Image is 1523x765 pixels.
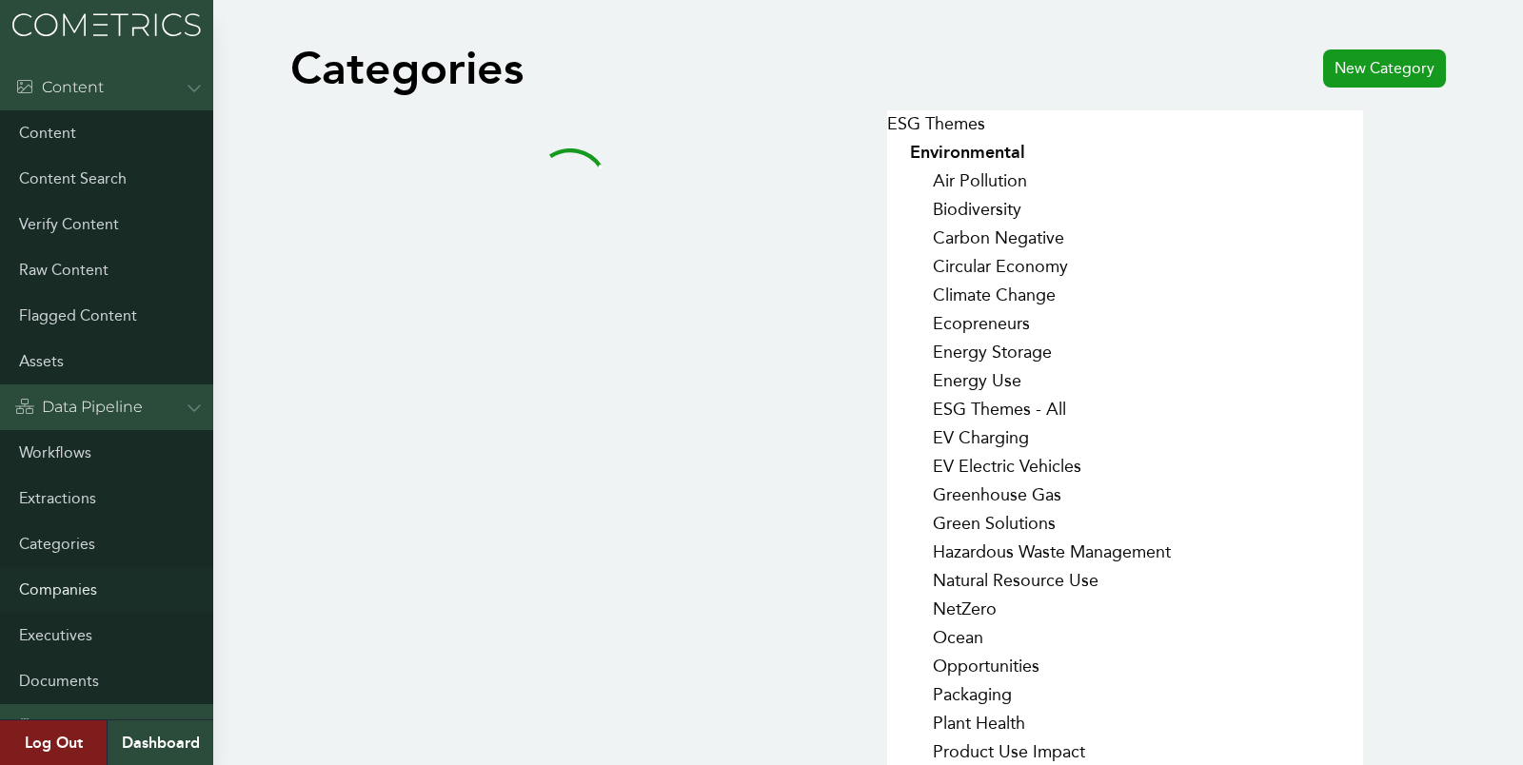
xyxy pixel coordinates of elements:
a: Energy Use [887,370,1021,391]
h1: Categories [290,46,524,91]
a: EV Charging [887,427,1029,448]
a: Ecopreneurs [887,313,1030,334]
a: Green Solutions [887,513,1056,534]
a: Hazardous Waste Management [887,541,1171,562]
a: Circular Economy [887,256,1068,277]
a: Energy Storage [887,342,1052,363]
a: ESG Themes [887,113,985,134]
a: Carbon Negative [887,227,1064,248]
a: Product Use Impact [887,741,1085,762]
a: Greenhouse Gas [887,484,1061,505]
div: Content [15,76,104,99]
svg: audio-loading [532,148,608,225]
a: Climate Change [887,284,1056,305]
a: Biodiversity [887,199,1021,220]
a: Natural Resource Use [887,570,1098,591]
a: Environmental [887,142,1025,163]
a: Dashboard [107,720,213,765]
a: Plant Health [887,713,1025,734]
div: Admin [15,716,93,738]
a: NetZero [887,598,997,619]
a: EV Electric Vehicles [887,456,1081,477]
a: Ocean [887,627,983,648]
a: Opportunities [887,656,1039,677]
a: ESG Themes - All [887,399,1066,420]
a: Packaging [887,684,1012,705]
a: Air Pollution [887,170,1027,191]
a: New Category [1323,49,1446,88]
div: Data Pipeline [15,396,143,419]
